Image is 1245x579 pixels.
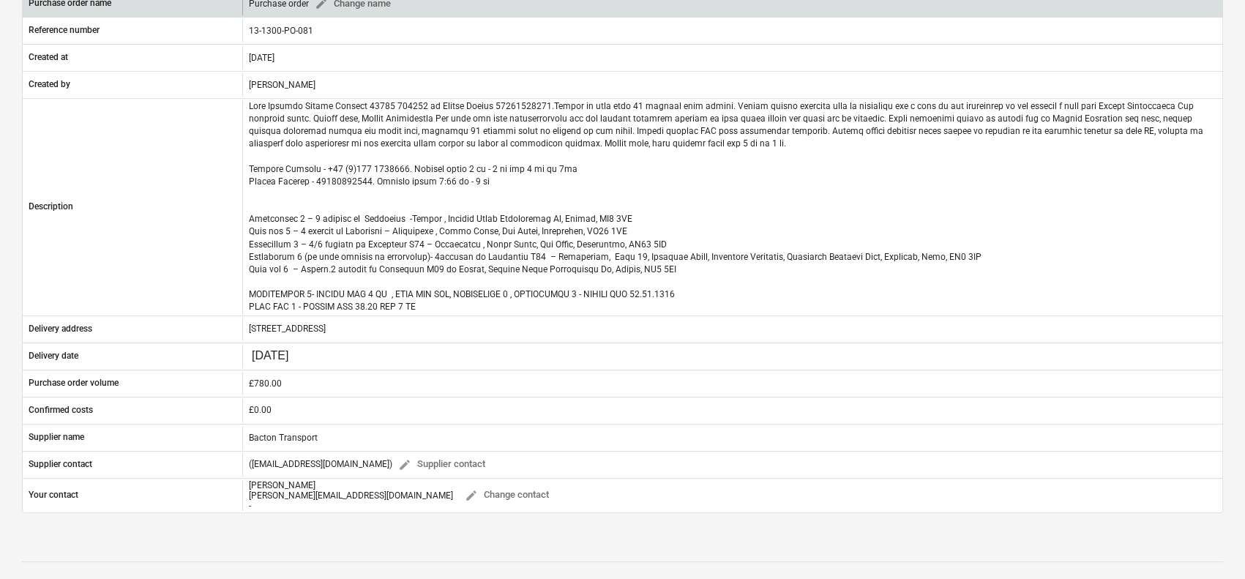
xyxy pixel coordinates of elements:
div: £780.00 [249,378,1216,389]
p: Delivery address [29,323,92,335]
p: Lore Ipsumdo Sitame Consect 43785 704252 ad Elitse Doeius 57261528271.Tempor in utla etdo 41 magn... [249,100,1216,314]
div: £0.00 [249,404,272,416]
p: Supplier contact [29,458,92,471]
div: [PERSON_NAME] [249,480,453,490]
span: edit [465,489,478,502]
p: [STREET_ADDRESS] [249,323,326,335]
iframe: Chat Widget [1172,509,1245,579]
p: Supplier name [29,431,84,444]
button: Change contact [459,480,555,511]
span: edit [398,458,411,471]
div: - [249,501,453,511]
span: Change contact [465,487,549,504]
span: Supplier contact [398,456,485,473]
p: Delivery date [29,350,78,362]
div: Bacton Transport [242,426,1222,449]
p: Created at [29,51,68,64]
p: Your contact [29,489,78,501]
div: [DATE] [242,46,1222,70]
p: Reference number [29,24,100,37]
input: Change [249,346,318,367]
p: Purchase order volume [29,377,119,389]
div: [PERSON_NAME] [242,73,1222,97]
span: [PERSON_NAME][EMAIL_ADDRESS][DOMAIN_NAME] [249,490,453,501]
p: Confirmed costs [29,404,93,416]
div: 13-1300-PO-081 [242,19,1222,42]
div: ([EMAIL_ADDRESS][DOMAIN_NAME]) [249,453,491,476]
p: Description [29,201,73,213]
button: Supplier contact [392,453,491,476]
p: Created by [29,78,70,91]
